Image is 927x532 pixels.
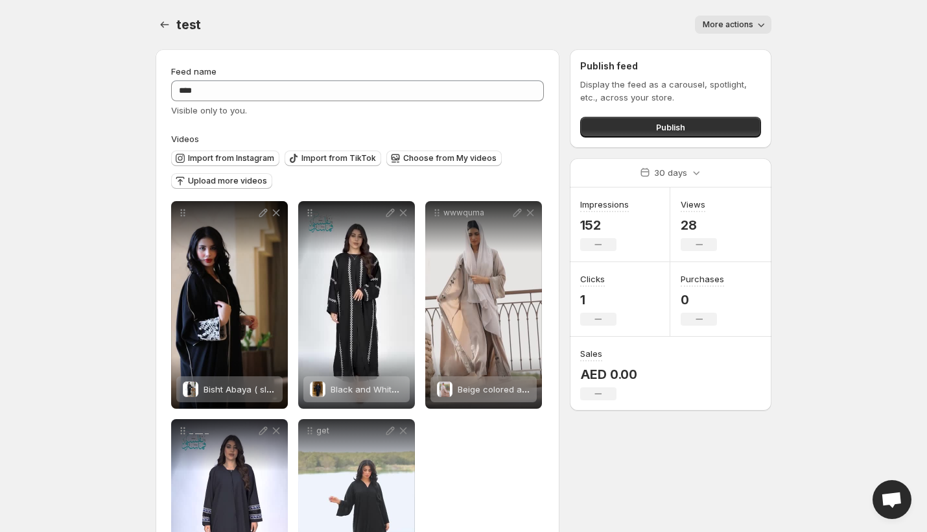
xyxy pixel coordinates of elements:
a: Open chat [873,480,911,519]
p: 0 [681,292,724,308]
span: Upload more videos [188,176,267,186]
p: 28 [681,217,717,233]
p: 152 [580,217,629,233]
p: wwwquma [443,208,511,218]
button: Settings [156,16,174,34]
button: Publish [580,117,761,138]
span: Videos [171,134,199,144]
button: Import from TikTok [285,151,381,166]
h3: Clicks [580,272,605,285]
span: Black and White Bisht abaya [331,384,447,394]
span: Feed name [171,66,217,77]
p: get [316,426,384,436]
p: 1 [580,292,616,308]
button: Upload more videos [171,173,272,189]
h3: Sales [580,347,602,360]
span: Beige colored abaya [458,384,542,394]
span: Publish [656,121,685,134]
h3: Purchases [681,272,724,285]
span: More actions [703,19,753,30]
span: Import from TikTok [301,153,376,163]
h3: Views [681,198,705,211]
div: Bisht Abaya ( sleeve patterned )Bisht Abaya ( sleeve patterned ) [171,201,288,409]
p: Display the feed as a carousel, spotlight, etc., across your store. [580,78,761,104]
h3: Impressions [580,198,629,211]
span: Import from Instagram [188,153,274,163]
span: Bisht Abaya ( sleeve patterned ) [204,384,334,394]
h2: Publish feed [580,60,761,73]
p: AED 0.00 [580,367,637,382]
span: Choose from My videos [403,153,497,163]
p: 30 days [654,166,687,179]
div: Black and White Bisht abayaBlack and White Bisht abaya [298,201,415,409]
button: Choose from My videos [386,151,502,166]
span: test [176,17,201,32]
div: wwwqumaBeige colored abayaBeige colored abaya [425,201,542,409]
button: Import from Instagram [171,151,279,166]
p: _ __ _ [189,426,257,436]
button: More actions [695,16,771,34]
span: Visible only to you. [171,105,247,115]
